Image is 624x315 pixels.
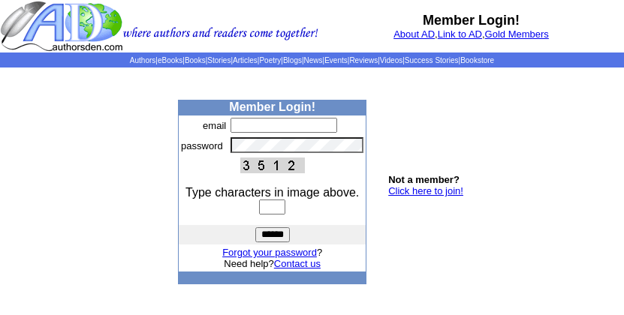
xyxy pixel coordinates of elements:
a: Reviews [349,56,378,64]
b: Not a member? [388,174,460,185]
a: Click here to join! [388,185,463,196]
font: , , [393,28,549,40]
a: Videos [380,56,402,64]
font: email [203,120,226,131]
img: This Is CAPTCHA Image [240,157,305,173]
a: Books [185,56,206,64]
font: password [181,140,223,151]
a: Success Stories [405,56,459,64]
font: Type characters in image above. [185,186,359,199]
a: eBooks [158,56,182,64]
a: Bookstore [460,56,494,64]
a: Events [324,56,348,64]
a: Authors [130,56,155,64]
b: Member Login! [229,100,315,113]
a: News [304,56,323,64]
b: Member Login! [423,13,520,28]
font: ? [222,247,322,258]
font: Need help? [224,258,321,269]
a: Poetry [259,56,281,64]
a: Articles [233,56,258,64]
a: Stories [207,56,231,64]
a: Forgot your password [222,247,317,258]
a: Blogs [283,56,302,64]
span: | | | | | | | | | | | | [130,56,494,64]
a: Contact us [274,258,321,269]
a: Gold Members [485,28,549,40]
a: Link to AD [438,28,482,40]
a: About AD [393,28,435,40]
